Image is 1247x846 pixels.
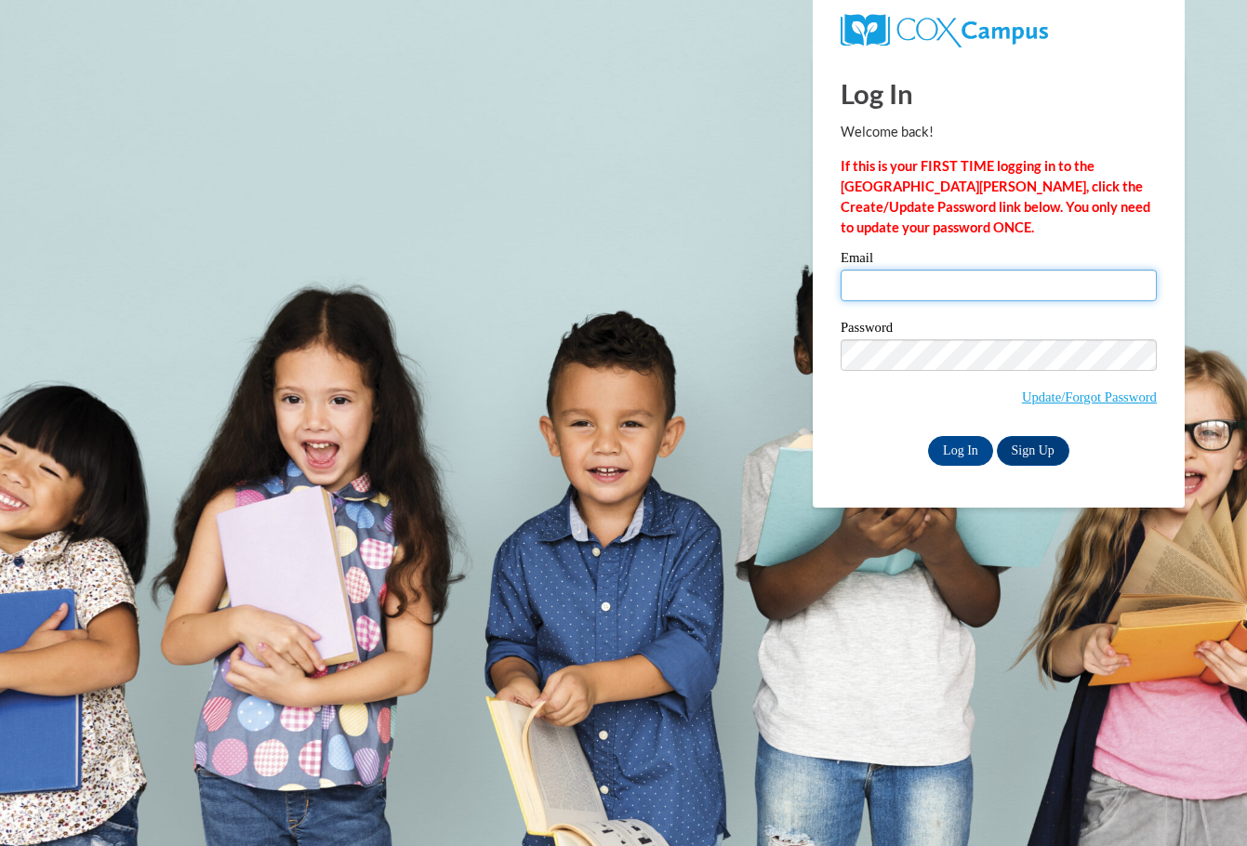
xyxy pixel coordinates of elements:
[841,21,1048,37] a: COX Campus
[1022,390,1157,404] a: Update/Forgot Password
[841,74,1157,112] h1: Log In
[841,251,1157,270] label: Email
[997,436,1069,466] a: Sign Up
[928,436,993,466] input: Log In
[841,321,1157,339] label: Password
[841,14,1048,47] img: COX Campus
[841,122,1157,142] p: Welcome back!
[841,158,1150,235] strong: If this is your FIRST TIME logging in to the [GEOGRAPHIC_DATA][PERSON_NAME], click the Create/Upd...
